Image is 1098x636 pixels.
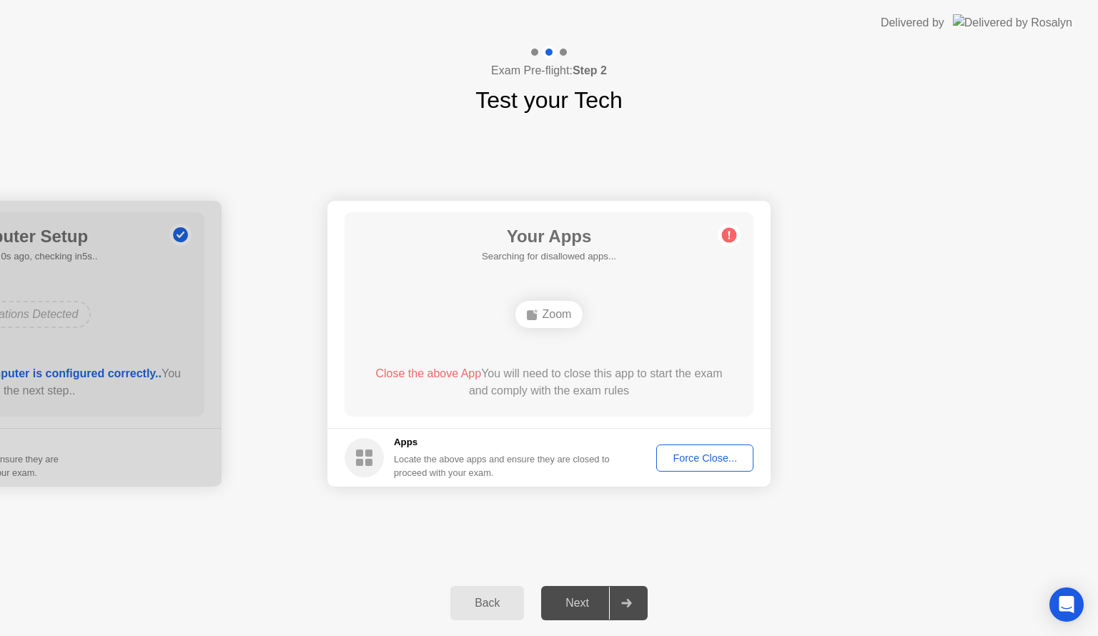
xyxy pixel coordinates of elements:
[491,62,607,79] h4: Exam Pre-flight:
[475,83,623,117] h1: Test your Tech
[1049,587,1084,622] div: Open Intercom Messenger
[375,367,481,379] span: Close the above App
[515,301,583,328] div: Zoom
[573,64,607,76] b: Step 2
[455,597,520,610] div: Back
[545,597,609,610] div: Next
[656,444,753,472] button: Force Close...
[953,14,1072,31] img: Delivered by Rosalyn
[365,365,733,399] div: You will need to close this app to start the exam and comply with the exam rules
[482,249,616,264] h5: Searching for disallowed apps...
[482,224,616,249] h1: Your Apps
[394,435,610,449] h5: Apps
[661,452,748,464] div: Force Close...
[541,586,648,620] button: Next
[450,586,524,620] button: Back
[881,14,944,31] div: Delivered by
[394,452,610,480] div: Locate the above apps and ensure they are closed to proceed with your exam.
